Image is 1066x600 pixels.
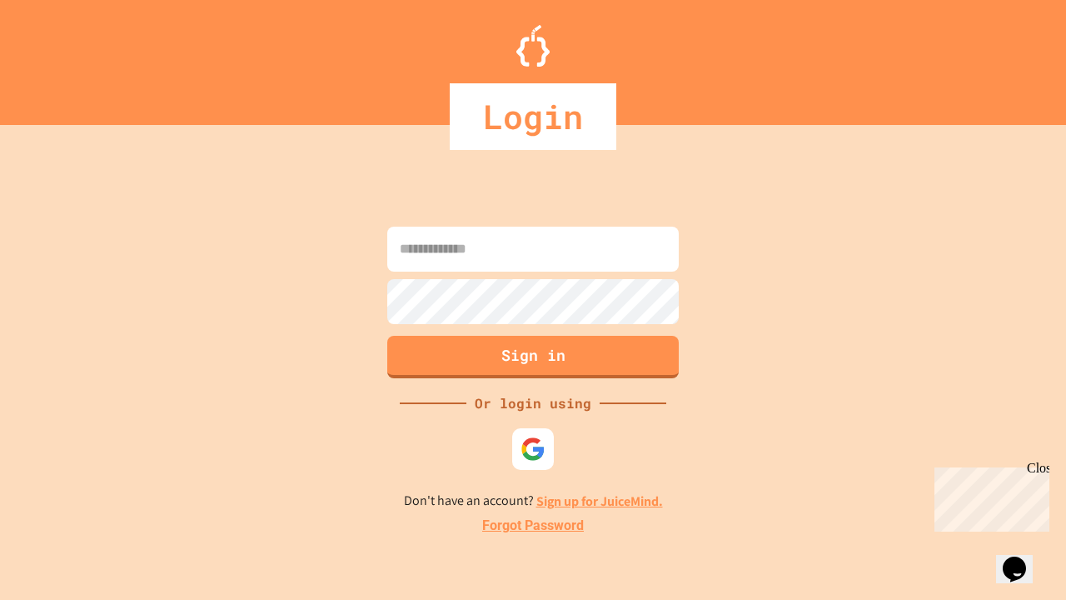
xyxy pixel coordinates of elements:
div: Login [450,83,616,150]
div: Chat with us now!Close [7,7,115,106]
a: Forgot Password [482,516,584,536]
img: Logo.svg [516,25,550,67]
iframe: chat widget [996,533,1049,583]
iframe: chat widget [928,461,1049,532]
a: Sign up for JuiceMind. [536,492,663,510]
p: Don't have an account? [404,491,663,512]
button: Sign in [387,336,679,378]
img: google-icon.svg [521,437,545,462]
div: Or login using [466,393,600,413]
